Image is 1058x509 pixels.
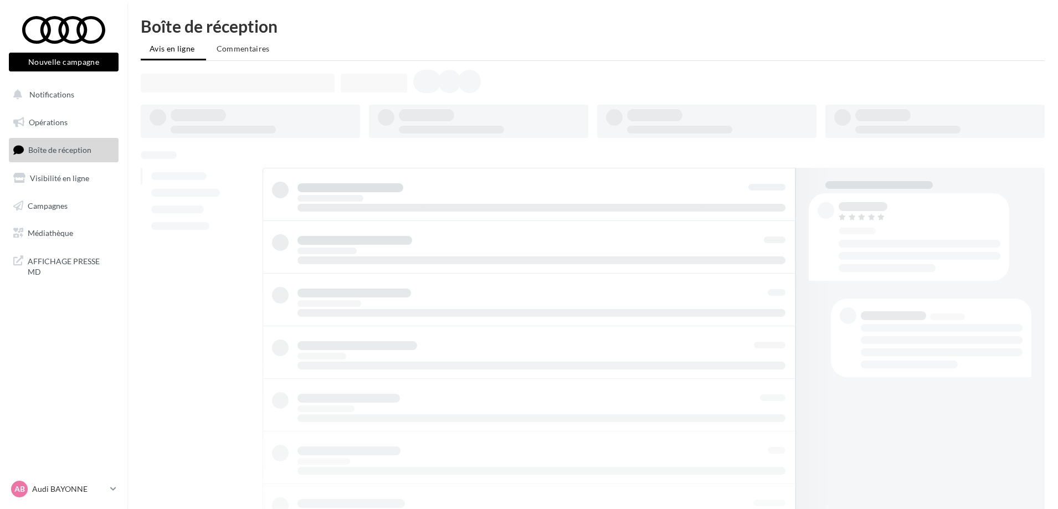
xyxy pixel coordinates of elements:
[29,90,74,99] span: Notifications
[28,254,114,277] span: AFFICHAGE PRESSE MD
[7,167,121,190] a: Visibilité en ligne
[28,200,68,210] span: Campagnes
[7,111,121,134] a: Opérations
[29,117,68,127] span: Opérations
[30,173,89,183] span: Visibilité en ligne
[9,53,119,71] button: Nouvelle campagne
[14,484,25,495] span: AB
[9,479,119,500] a: AB Audi BAYONNE
[217,44,270,53] span: Commentaires
[7,249,121,282] a: AFFICHAGE PRESSE MD
[28,145,91,155] span: Boîte de réception
[7,83,116,106] button: Notifications
[7,138,121,162] a: Boîte de réception
[28,228,73,238] span: Médiathèque
[7,194,121,218] a: Campagnes
[32,484,106,495] p: Audi BAYONNE
[141,18,1045,34] div: Boîte de réception
[7,222,121,245] a: Médiathèque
